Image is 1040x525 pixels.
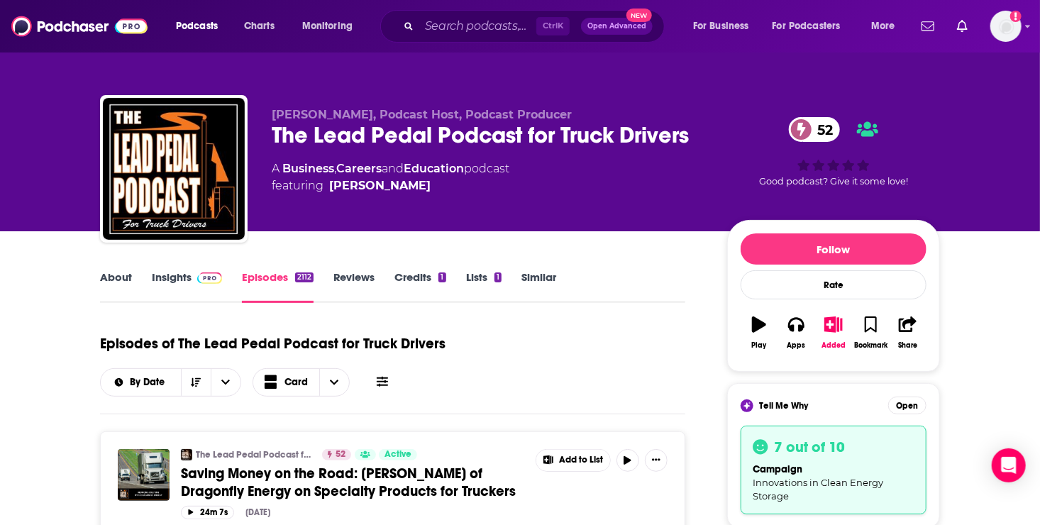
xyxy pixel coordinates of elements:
[272,160,509,194] div: A podcast
[778,307,814,358] button: Apps
[727,108,940,196] div: 52Good podcast? Give it some love!
[741,307,778,358] button: Play
[166,15,236,38] button: open menu
[753,463,802,475] span: campaign
[100,335,446,353] h1: Episodes of The Lead Pedal Podcast for Truck Drivers
[235,15,283,38] a: Charts
[100,368,241,397] h2: Choose List sort
[302,16,353,36] span: Monitoring
[752,341,767,350] div: Play
[743,402,751,410] img: tell me why sparkle
[787,341,806,350] div: Apps
[536,450,610,471] button: Show More Button
[741,233,926,265] button: Follow
[753,477,883,502] span: Innovations in Clean Energy Storage
[245,507,270,517] div: [DATE]
[536,17,570,35] span: Ctrl K
[861,15,913,38] button: open menu
[242,270,314,303] a: Episodes2112
[990,11,1022,42] img: User Profile
[419,15,536,38] input: Search podcasts, credits, & more...
[898,341,917,350] div: Share
[438,272,446,282] div: 1
[494,272,502,282] div: 1
[951,14,973,38] a: Show notifications dropdown
[152,270,222,303] a: InsightsPodchaser Pro
[181,369,211,396] button: Sort Direction
[181,465,516,500] span: Saving Money on the Road: [PERSON_NAME] of Dragonfly Energy on Specialty Products for Truckers
[336,448,345,462] span: 52
[803,117,840,142] span: 52
[992,448,1026,482] div: Open Intercom Messenger
[890,307,926,358] button: Share
[333,270,375,303] a: Reviews
[587,23,646,30] span: Open Advanced
[759,176,908,187] span: Good podcast? Give it some love!
[244,16,275,36] span: Charts
[683,15,767,38] button: open menu
[741,270,926,299] div: Rate
[292,15,371,38] button: open menu
[852,307,889,358] button: Bookmark
[11,13,148,40] img: Podchaser - Follow, Share and Rate Podcasts
[763,15,861,38] button: open menu
[118,449,170,501] img: Saving Money on the Road: DJ Hassler of Dragonfly Energy on Specialty Products for Truckers
[394,10,678,43] div: Search podcasts, credits, & more...
[990,11,1022,42] button: Show profile menu
[379,449,417,460] a: Active
[181,506,234,519] button: 24m 7s
[774,438,845,456] h3: 7 out of 10
[284,377,308,387] span: Card
[272,177,509,194] span: featuring
[404,162,464,175] a: Education
[101,377,181,387] button: open menu
[181,449,192,460] img: The Lead Pedal Podcast for Truck Drivers
[789,117,840,142] a: 52
[181,465,526,500] a: Saving Money on the Road: [PERSON_NAME] of Dragonfly Energy on Specialty Products for Truckers
[282,162,334,175] a: Business
[322,449,351,460] a: 52
[385,448,411,462] span: Active
[888,397,926,414] button: Open
[103,98,245,240] img: The Lead Pedal Podcast for Truck Drivers
[196,449,313,460] a: The Lead Pedal Podcast for Truck Drivers
[253,368,350,397] button: Choose View
[559,455,603,465] span: Add to List
[815,307,852,358] button: Added
[645,449,668,472] button: Show More Button
[197,272,222,284] img: Podchaser Pro
[176,16,218,36] span: Podcasts
[916,14,940,38] a: Show notifications dropdown
[521,270,556,303] a: Similar
[854,341,887,350] div: Bookmark
[130,377,170,387] span: By Date
[394,270,446,303] a: Credits1
[990,11,1022,42] span: Logged in as roneledotsonRAD
[626,9,652,22] span: New
[211,369,240,396] button: open menu
[466,270,502,303] a: Lists1
[336,162,382,175] a: Careers
[329,177,431,194] a: Bruce Outridge
[1010,11,1022,22] svg: Add a profile image
[822,341,846,350] div: Added
[773,16,841,36] span: For Podcasters
[295,272,314,282] div: 2112
[581,18,653,35] button: Open AdvancedNew
[759,400,808,411] span: Tell Me Why
[334,162,336,175] span: ,
[382,162,404,175] span: and
[871,16,895,36] span: More
[100,270,132,303] a: About
[272,108,572,121] span: [PERSON_NAME], Podcast Host, Podcast Producer
[693,16,749,36] span: For Business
